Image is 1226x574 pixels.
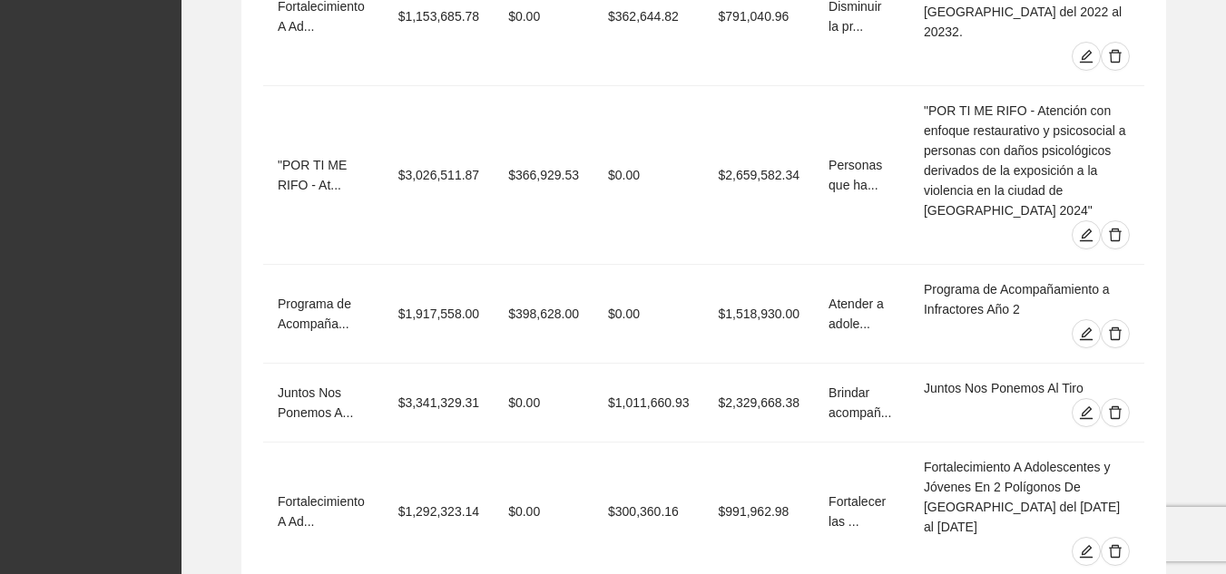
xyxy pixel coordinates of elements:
[924,457,1130,537] div: Fortalecimiento A Adolescentes y Jóvenes En 2 Polígonos De [GEOGRAPHIC_DATA] del [DATE] al [DATE]
[593,86,704,265] td: $0.00
[494,265,593,364] td: $398,628.00
[829,385,891,420] span: Brindar acompañ...
[1073,49,1100,63] span: edit
[278,297,351,331] span: Programa de Acompaña...
[1101,319,1130,348] button: delete
[1102,326,1129,341] span: delete
[829,297,884,331] span: Atender a adole...
[829,494,886,529] span: Fortalecer las ...
[924,279,1130,319] div: Programa de Acompañamiento a Infractores Año 2
[384,265,495,364] td: $1,917,558.00
[1102,544,1129,559] span: delete
[704,86,815,265] td: $2,659,582.34
[829,158,882,192] span: Personas que ha...
[1072,220,1101,249] button: edit
[1102,405,1129,420] span: delete
[1073,326,1100,341] span: edit
[593,265,704,364] td: $0.00
[384,364,495,443] td: $3,341,329.31
[1073,228,1100,242] span: edit
[924,378,1130,398] div: Juntos Nos Ponemos Al Tiro
[924,101,1130,220] div: "POR TI ME RIFO - Atención con enfoque restaurativo y psicosocial a personas con daños psicológic...
[1072,537,1101,566] button: edit
[278,494,365,529] span: Fortalecimiento A Ad...
[704,364,815,443] td: $2,329,668.38
[1073,405,1100,420] span: edit
[1101,220,1130,249] button: delete
[1102,49,1129,63] span: delete
[1101,398,1130,427] button: delete
[1102,228,1129,242] span: delete
[494,364,593,443] td: $0.00
[494,86,593,265] td: $366,929.53
[704,265,815,364] td: $1,518,930.00
[1073,544,1100,559] span: edit
[384,86,495,265] td: $3,026,511.87
[1101,42,1130,71] button: delete
[1072,319,1101,348] button: edit
[1072,42,1101,71] button: edit
[1101,537,1130,566] button: delete
[278,385,353,420] span: Juntos Nos Ponemos A...
[593,364,704,443] td: $1,011,660.93
[278,158,347,192] span: "POR TI ME RIFO - At...
[1072,398,1101,427] button: edit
